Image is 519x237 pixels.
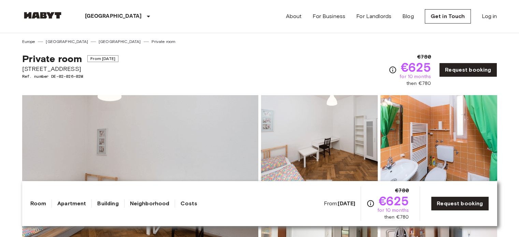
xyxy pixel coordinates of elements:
span: €625 [401,61,431,73]
svg: Check cost overview for full price breakdown. Please note that discounts apply to new joiners onl... [389,66,397,74]
span: From: [324,200,356,207]
img: Picture of unit DE-02-026-02M [261,95,378,184]
a: Room [30,199,46,208]
a: Blog [402,12,414,20]
a: [GEOGRAPHIC_DATA] [46,39,88,45]
span: €780 [395,187,409,195]
a: Building [97,199,118,208]
p: [GEOGRAPHIC_DATA] [85,12,142,20]
span: for 10 months [377,207,409,214]
span: then €780 [406,80,431,87]
a: About [286,12,302,20]
a: Request booking [439,63,497,77]
img: Habyt [22,12,63,19]
span: From [DATE] [87,55,118,62]
a: Log in [482,12,497,20]
span: then €780 [384,214,409,221]
a: Get in Touch [425,9,471,24]
a: [GEOGRAPHIC_DATA] [99,39,141,45]
a: Request booking [431,196,489,211]
a: Apartment [57,199,86,208]
a: Private room [152,39,176,45]
svg: Check cost overview for full price breakdown. Please note that discounts apply to new joiners onl... [366,199,375,208]
a: Neighborhood [130,199,170,208]
a: Europe [22,39,35,45]
img: Picture of unit DE-02-026-02M [380,95,497,184]
span: €780 [417,53,431,61]
span: [STREET_ADDRESS] [22,64,118,73]
span: €625 [379,195,409,207]
a: For Business [313,12,345,20]
span: for 10 months [400,73,431,80]
span: Private room [22,53,82,64]
a: For Landlords [356,12,391,20]
b: [DATE] [338,200,355,207]
a: Costs [181,199,197,208]
span: Ref. number DE-02-026-02M [22,73,118,79]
